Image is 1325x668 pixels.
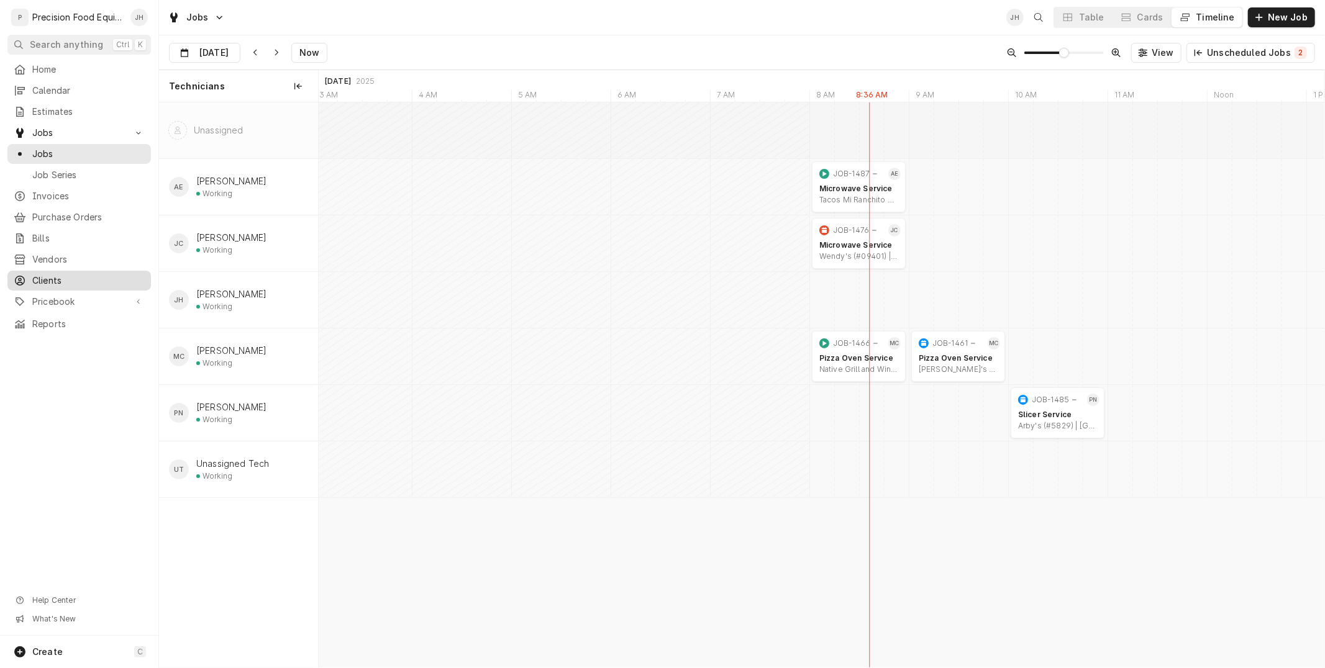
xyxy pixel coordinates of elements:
button: Unscheduled Jobs2 [1186,43,1315,63]
span: Ctrl [116,40,129,50]
a: Vendors [7,250,151,269]
div: PN [1087,394,1100,406]
span: Now [297,47,322,59]
div: Slicer Service [1018,410,1097,420]
div: Mike Caster's Avatar [888,337,901,350]
div: Pete Nielson's Avatar [169,403,189,423]
div: 6 AM [611,90,643,104]
a: Go to Jobs [163,7,230,27]
span: Estimates [32,106,145,118]
span: Jobs [186,11,209,24]
div: Pizza Oven Service [819,353,898,363]
div: Working [203,471,232,481]
div: [PERSON_NAME] [196,288,266,300]
div: 5 AM [511,90,544,104]
span: Pricebook [32,296,126,308]
span: Search anything [30,38,103,51]
div: normal [319,102,1324,667]
button: Search anythingCtrlK [7,35,151,55]
a: Purchase Orders [7,207,151,227]
div: JOB-1487 [833,169,870,179]
div: 2025 [356,76,375,86]
div: MC [888,337,901,350]
div: Unassigned Tech's Avatar [169,459,189,479]
span: Create [32,646,63,657]
a: Clients [7,271,151,291]
button: Now [291,43,327,63]
div: Noon [1207,90,1241,104]
div: Working [203,358,232,368]
div: MC [169,346,189,366]
span: Vendors [32,253,145,266]
span: K [138,40,143,50]
a: Reports [7,314,151,334]
div: Anthony Ellinger's Avatar [169,177,189,197]
div: Jason Hertel's Avatar [169,290,189,310]
span: Home [32,63,145,76]
button: Open search [1029,7,1049,27]
div: Working [203,302,232,312]
div: [PERSON_NAME] [196,401,266,413]
div: AE [888,168,901,180]
a: Calendar [7,81,151,101]
div: PN [169,403,189,423]
div: Arby's (#5829) | [GEOGRAPHIC_DATA], 85122-4218 [1018,421,1097,431]
div: P [11,9,29,26]
div: Jason Hertel's Avatar [1006,9,1024,26]
span: Jobs [32,148,145,160]
a: Go to Help Center [7,592,151,609]
a: Go to Pricebook [7,292,151,312]
div: UT [169,459,189,479]
div: Table [1079,11,1104,24]
div: Jacob Cardenas's Avatar [169,233,189,253]
div: [PERSON_NAME] [196,345,266,357]
div: Working [203,189,232,199]
div: [PERSON_NAME] [196,232,266,244]
button: New Job [1248,7,1315,27]
div: Unscheduled Jobs [1207,47,1307,59]
div: JOB-1466 [833,338,870,348]
div: Microwave Service [819,184,898,194]
span: Bills [32,232,145,245]
div: JH [130,9,148,26]
div: Cards [1137,11,1163,24]
span: C [137,647,143,657]
span: Help Center [32,595,143,605]
div: [PERSON_NAME]'s Pizza ([GEOGRAPHIC_DATA]) | [GEOGRAPHIC_DATA], 85255 [919,364,998,374]
div: [PERSON_NAME] [196,175,266,187]
div: Working [203,415,232,425]
span: Clients [32,274,145,287]
div: Mike Caster's Avatar [169,346,189,366]
div: 4 AM [412,90,444,104]
div: JC [169,233,189,253]
a: Estimates [7,102,151,122]
span: Invoices [32,190,145,202]
span: Calendar [32,84,145,97]
div: Unassigned Tech [196,458,269,470]
div: 2 [1297,48,1305,58]
div: Microwave Service [819,240,898,250]
div: Working [203,245,232,255]
div: Technicians column. SPACE for context menu [159,70,318,102]
div: Unassigned [194,124,244,137]
a: Job Series [7,165,151,185]
div: Native Grill and Wings (Ray) | [GEOGRAPHIC_DATA], 85044 [819,364,898,374]
div: JC [888,224,901,237]
div: AE [169,177,189,197]
div: JOB-1485 [1032,395,1069,405]
div: Anthony Ellinger's Avatar [888,168,901,180]
div: Pizza Oven Service [919,353,998,363]
div: MC [988,337,1000,350]
span: Reports [32,318,145,330]
a: Jobs [7,144,151,164]
a: Go to Jobs [7,123,151,143]
div: JOB-1461 [932,338,968,348]
div: 7 AM [710,90,742,104]
div: Precision Food Equipment LLC [32,11,124,24]
div: left [159,102,318,667]
div: [DATE] [325,76,351,86]
div: JH [1006,9,1024,26]
div: 3 AM [312,90,345,104]
a: Invoices [7,186,151,206]
div: 9 AM [909,90,941,104]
